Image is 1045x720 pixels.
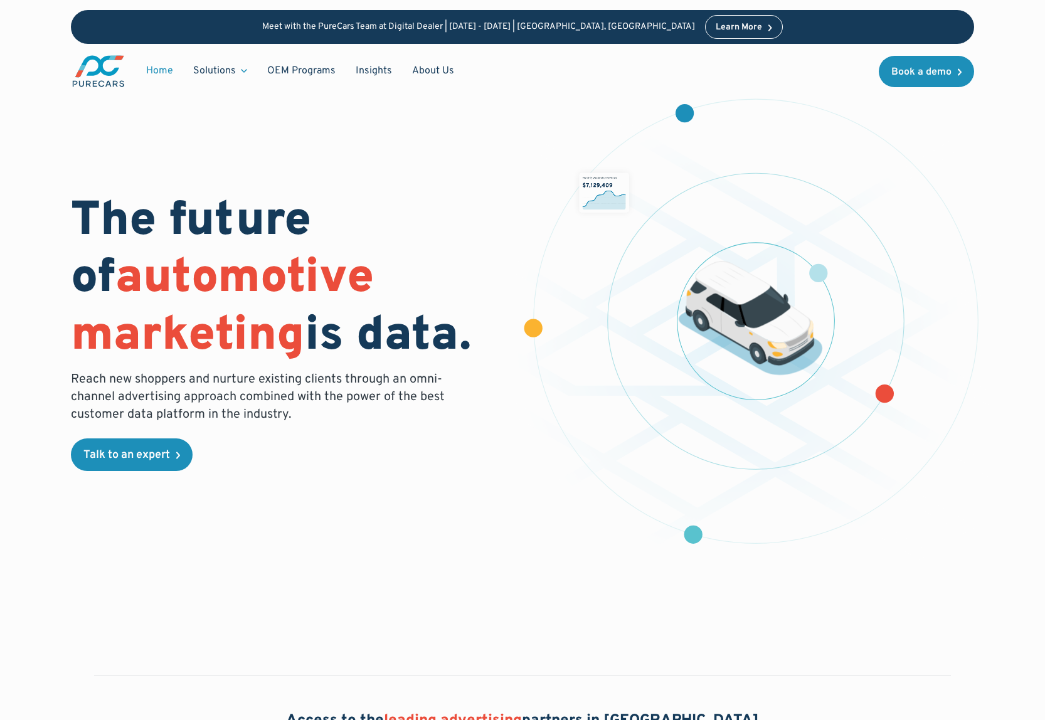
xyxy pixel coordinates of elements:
h1: The future of is data. [71,194,507,366]
span: automotive marketing [71,249,374,366]
a: OEM Programs [257,59,346,83]
div: Solutions [193,64,236,78]
a: About Us [402,59,464,83]
a: Insights [346,59,402,83]
img: illustration of a vehicle [679,261,823,375]
p: Reach new shoppers and nurture existing clients through an omni-channel advertising approach comb... [71,371,452,423]
div: Book a demo [891,67,952,77]
div: Solutions [183,59,257,83]
div: Learn More [716,23,762,32]
img: purecars logo [71,54,126,88]
a: Talk to an expert [71,438,193,471]
img: chart showing monthly dealership revenue of $7m [580,172,629,212]
div: Talk to an expert [83,450,170,461]
a: Home [136,59,183,83]
a: main [71,54,126,88]
p: Meet with the PureCars Team at Digital Dealer | [DATE] - [DATE] | [GEOGRAPHIC_DATA], [GEOGRAPHIC_... [262,22,695,33]
a: Book a demo [879,56,974,87]
a: Learn More [705,15,783,39]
